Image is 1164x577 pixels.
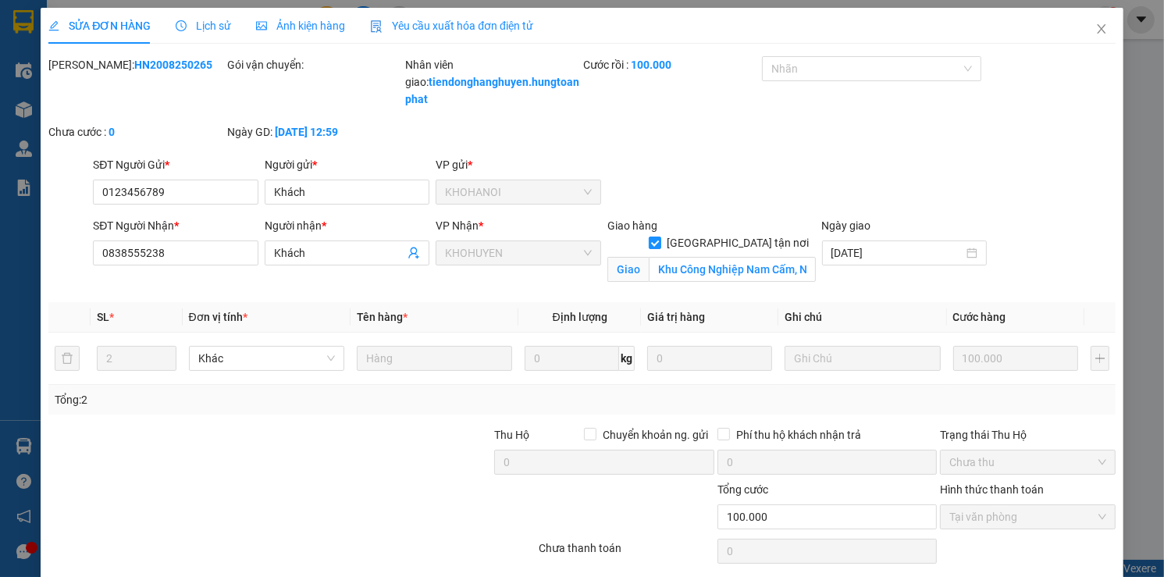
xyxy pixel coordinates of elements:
span: Tại văn phòng [949,505,1105,529]
b: [DATE] 12:59 [275,126,338,138]
span: SỬA ĐƠN HÀNG [48,20,151,32]
input: Ghi Chú [785,346,940,371]
span: Chưa thu [949,451,1105,474]
span: Giá trị hàng [647,311,705,323]
span: kg [619,346,635,371]
b: HN2008250265 [134,59,212,71]
input: Ngày giao [831,244,964,262]
span: edit [48,20,59,31]
span: Khác [198,347,335,370]
div: Trạng thái Thu Hộ [940,426,1115,443]
button: plus [1091,346,1109,371]
div: [PERSON_NAME]: [48,56,223,73]
span: [GEOGRAPHIC_DATA] tận nơi [661,234,816,251]
span: Thu Hộ [494,429,529,441]
span: picture [256,20,267,31]
span: Giao [607,257,649,282]
span: KHOHANOI [445,180,592,204]
span: Lịch sử [176,20,231,32]
div: Nhân viên giao: [405,56,580,108]
th: Ghi chú [778,302,946,333]
b: tiendonghanghuyen.hungtoanphat [405,76,579,105]
div: Cước rồi : [584,56,759,73]
div: SĐT Người Nhận [93,217,258,234]
label: Hình thức thanh toán [940,483,1044,496]
input: 0 [953,346,1078,371]
span: clock-circle [176,20,187,31]
span: Tổng cước [717,483,768,496]
span: Giao hàng [607,219,657,232]
span: Chuyển khoản ng. gửi [596,426,714,443]
div: Người gửi [265,156,430,173]
b: 100.000 [632,59,672,71]
span: Tên hàng [357,311,408,323]
input: 0 [647,346,772,371]
input: Giao tận nơi [649,257,815,282]
span: close [1095,23,1108,35]
span: Đơn vị tính [189,311,247,323]
button: delete [55,346,80,371]
span: Định lượng [553,311,607,323]
span: KHOHUYEN [445,241,592,265]
span: Yêu cầu xuất hóa đơn điện tử [370,20,533,32]
span: VP Nhận [436,219,479,232]
label: Ngày giao [822,219,871,232]
img: icon [370,20,383,33]
span: Cước hàng [953,311,1006,323]
div: Gói vận chuyển: [227,56,402,73]
div: Ngày GD: [227,123,402,141]
div: VP gửi [436,156,601,173]
span: Phí thu hộ khách nhận trả [730,426,867,443]
span: SL [97,311,109,323]
span: user-add [408,247,420,259]
div: Tổng: 2 [55,391,450,408]
div: SĐT Người Gửi [93,156,258,173]
button: Close [1080,8,1123,52]
span: Ảnh kiện hàng [256,20,345,32]
div: Chưa cước : [48,123,223,141]
input: VD: Bàn, Ghế [357,346,512,371]
div: Người nhận [265,217,430,234]
b: 0 [109,126,115,138]
div: Chưa thanh toán [537,540,715,567]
